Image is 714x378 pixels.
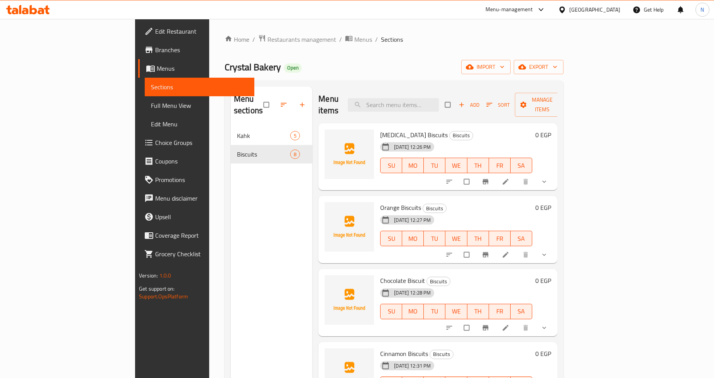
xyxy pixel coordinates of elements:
[517,173,536,190] button: delete
[459,100,479,109] span: Add
[325,275,374,325] img: Chocolate Biscuit
[155,45,248,54] span: Branches
[535,202,551,213] h6: 0 EGP
[138,22,254,41] a: Edit Restaurant
[384,233,399,244] span: SU
[441,246,459,263] button: sort-choices
[380,275,425,286] span: Chocolate Biscuit
[325,202,374,252] img: Orange Biscuits
[445,231,467,246] button: WE
[511,304,532,319] button: SA
[489,304,511,319] button: FR
[380,158,402,173] button: SU
[492,160,508,171] span: FR
[517,246,536,263] button: delete
[467,158,489,173] button: TH
[231,126,313,145] div: Kahk5
[391,216,434,224] span: [DATE] 12:27 PM
[540,178,548,186] svg: Show Choices
[489,158,511,173] button: FR
[477,173,496,190] button: Branch-specific-item
[345,34,372,44] a: Menus
[391,289,434,296] span: [DATE] 12:28 PM
[145,96,254,115] a: Full Menu View
[449,131,473,140] div: Biscuits
[424,304,445,319] button: TU
[402,231,424,246] button: MO
[484,99,512,111] button: Sort
[380,348,428,359] span: Cinnamon Biscuits
[450,131,473,140] span: Biscuits
[569,5,620,14] div: [GEOGRAPHIC_DATA]
[354,35,372,44] span: Menus
[470,160,486,171] span: TH
[502,178,511,186] a: Edit menu item
[540,324,548,332] svg: Show Choices
[290,150,300,159] div: items
[461,60,511,74] button: import
[380,231,402,246] button: SU
[139,271,158,281] span: Version:
[155,157,248,166] span: Coupons
[511,158,532,173] button: SA
[515,93,570,117] button: Manage items
[291,132,299,140] span: 5
[275,96,294,113] span: Sort sections
[540,251,548,259] svg: Show Choices
[155,249,248,259] span: Grocery Checklist
[151,101,248,110] span: Full Menu View
[157,64,248,73] span: Menus
[517,319,536,336] button: delete
[459,320,475,335] span: Select to update
[145,78,254,96] a: Sections
[430,350,453,359] div: Biscuits
[492,233,508,244] span: FR
[348,98,439,112] input: search
[423,204,447,213] div: Biscuits
[391,143,434,151] span: [DATE] 12:26 PM
[441,319,459,336] button: sort-choices
[424,158,445,173] button: TU
[477,246,496,263] button: Branch-specific-item
[139,291,188,301] a: Support.OpsPlatform
[138,170,254,189] a: Promotions
[284,63,302,73] div: Open
[427,160,442,171] span: TU
[535,129,551,140] h6: 0 EGP
[514,160,529,171] span: SA
[384,160,399,171] span: SU
[138,133,254,152] a: Choice Groups
[339,35,342,44] li: /
[402,304,424,319] button: MO
[405,306,421,317] span: MO
[155,212,248,221] span: Upsell
[467,231,489,246] button: TH
[380,129,448,141] span: [MEDICAL_DATA] Biscuits
[318,93,338,116] h2: Menu items
[258,34,336,44] a: Restaurants management
[492,306,508,317] span: FR
[380,304,402,319] button: SU
[486,100,510,109] span: Sort
[448,306,464,317] span: WE
[402,158,424,173] button: MO
[225,58,281,76] span: Crystal Bakery
[448,233,464,244] span: WE
[535,348,551,359] h6: 0 EGP
[423,204,446,213] span: Biscuits
[520,62,557,72] span: export
[155,231,248,240] span: Coverage Report
[467,62,504,72] span: import
[138,152,254,170] a: Coupons
[445,158,467,173] button: WE
[424,231,445,246] button: TU
[381,35,403,44] span: Sections
[231,123,313,167] nav: Menu sections
[237,150,290,159] span: Biscuits
[375,35,378,44] li: /
[536,173,554,190] button: show more
[535,275,551,286] h6: 0 EGP
[155,27,248,36] span: Edit Restaurant
[536,246,554,263] button: show more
